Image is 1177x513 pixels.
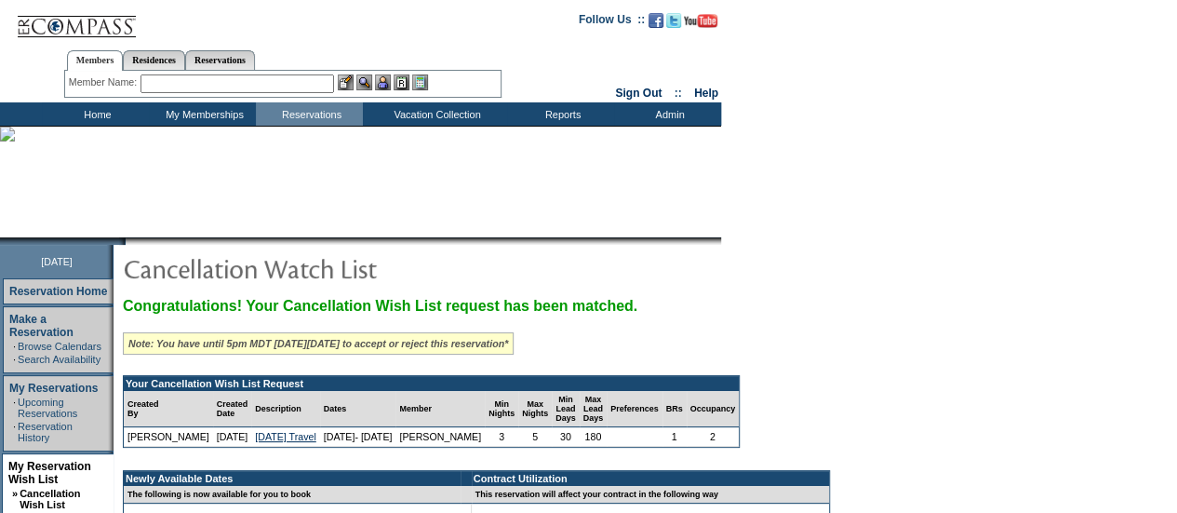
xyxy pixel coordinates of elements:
[69,74,140,90] div: Member Name:
[123,50,185,70] a: Residences
[256,102,363,126] td: Reservations
[42,102,149,126] td: Home
[649,13,663,28] img: Become our fan on Facebook
[185,50,255,70] a: Reservations
[394,74,409,90] img: Reservations
[687,391,740,427] td: Occupancy
[363,102,507,126] td: Vacation Collection
[123,250,495,287] img: pgTtlCancellationNotification.gif
[124,427,213,447] td: [PERSON_NAME]
[320,391,396,427] td: Dates
[67,50,124,71] a: Members
[124,486,461,504] td: The following is now available for you to book
[255,431,316,442] a: [DATE] Travel
[12,488,18,499] b: »
[338,74,354,90] img: b_edit.gif
[41,256,73,267] span: [DATE]
[607,391,662,427] td: Preferences
[684,19,717,30] a: Subscribe to our YouTube Channel
[649,19,663,30] a: Become our fan on Facebook
[213,427,252,447] td: [DATE]
[687,427,740,447] td: 2
[412,74,428,90] img: b_calculator.gif
[251,391,320,427] td: Description
[580,427,608,447] td: 180
[13,397,16,419] td: ·
[614,102,721,126] td: Admin
[20,488,80,510] a: Cancellation Wish List
[472,486,829,504] td: This reservation will affect your contract in the following way
[507,102,614,126] td: Reports
[518,427,552,447] td: 5
[18,341,101,352] a: Browse Calendars
[18,354,100,365] a: Search Availability
[662,391,687,427] td: BRs
[18,397,77,419] a: Upcoming Reservations
[13,354,16,365] td: ·
[518,391,552,427] td: Max Nights
[694,87,718,100] a: Help
[485,427,518,447] td: 3
[666,13,681,28] img: Follow us on Twitter
[128,338,508,349] i: Note: You have until 5pm MDT [DATE][DATE] to accept or reject this reservation*
[9,313,74,339] a: Make a Reservation
[13,421,16,443] td: ·
[320,427,396,447] td: [DATE]- [DATE]
[124,376,739,391] td: Your Cancellation Wish List Request
[124,391,213,427] td: Created By
[615,87,662,100] a: Sign Out
[675,87,682,100] span: ::
[579,11,645,34] td: Follow Us ::
[580,391,608,427] td: Max Lead Days
[13,341,16,352] td: ·
[126,237,127,245] img: blank.gif
[395,427,485,447] td: [PERSON_NAME]
[9,382,98,395] a: My Reservations
[395,391,485,427] td: Member
[124,471,461,486] td: Newly Available Dates
[119,237,126,245] img: promoShadowLeftCorner.gif
[684,14,717,28] img: Subscribe to our YouTube Channel
[552,427,580,447] td: 30
[8,460,91,486] a: My Reservation Wish List
[149,102,256,126] td: My Memberships
[552,391,580,427] td: Min Lead Days
[485,391,518,427] td: Min Nights
[472,471,829,486] td: Contract Utilization
[213,391,252,427] td: Created Date
[662,427,687,447] td: 1
[356,74,372,90] img: View
[666,19,681,30] a: Follow us on Twitter
[18,421,73,443] a: Reservation History
[9,285,107,298] a: Reservation Home
[375,74,391,90] img: Impersonate
[123,298,637,314] span: Congratulations! Your Cancellation Wish List request has been matched.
